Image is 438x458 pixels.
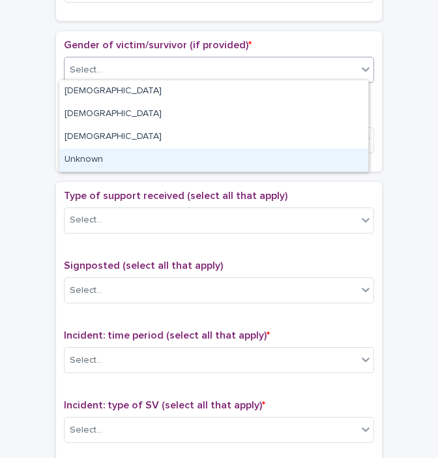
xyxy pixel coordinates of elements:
[59,80,368,103] div: Female
[70,213,102,227] div: Select...
[64,191,287,201] span: Type of support received (select all that apply)
[64,400,265,410] span: Incident: type of SV (select all that apply)
[59,126,368,149] div: Non-binary
[64,330,270,341] span: Incident: time period (select all that apply)
[59,103,368,126] div: Male
[70,63,102,77] div: Select...
[70,354,102,367] div: Select...
[59,149,368,172] div: Unknown
[64,40,252,50] span: Gender of victim/survivor (if provided)
[70,284,102,298] div: Select...
[70,423,102,437] div: Select...
[64,260,223,271] span: Signposted (select all that apply)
